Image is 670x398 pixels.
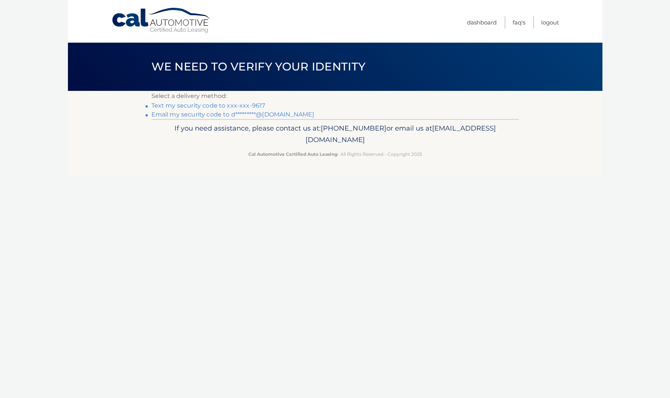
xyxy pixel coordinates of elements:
[151,91,519,101] p: Select a delivery method:
[541,16,559,29] a: Logout
[151,60,366,73] span: We need to verify your identity
[467,16,497,29] a: Dashboard
[151,111,314,118] a: Email my security code to d*********@[DOMAIN_NAME]
[513,16,525,29] a: FAQ's
[156,122,514,146] p: If you need assistance, please contact us at: or email us at
[321,124,386,132] span: [PHONE_NUMBER]
[111,7,212,34] a: Cal Automotive
[248,151,337,157] strong: Cal Automotive Certified Auto Leasing
[156,150,514,158] p: - All Rights Reserved - Copyright 2025
[151,102,265,109] a: Text my security code to xxx-xxx-9617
